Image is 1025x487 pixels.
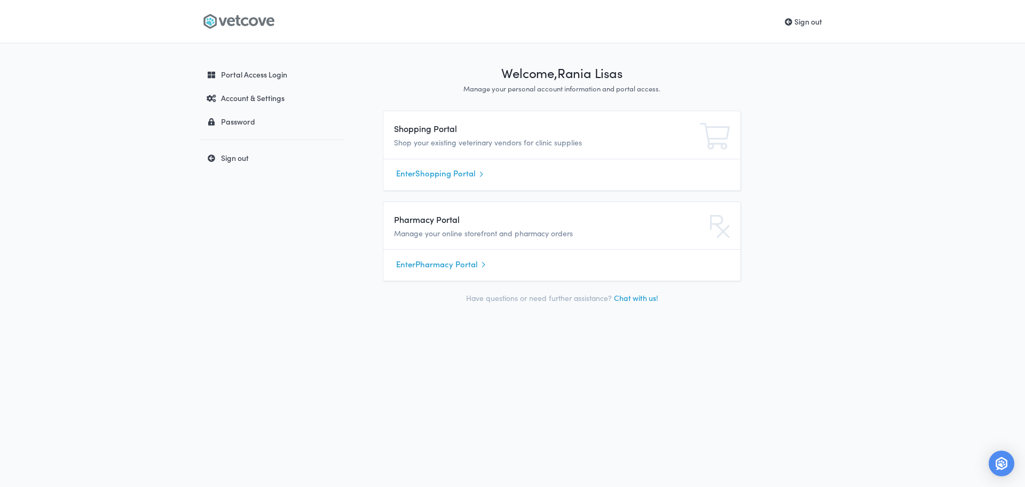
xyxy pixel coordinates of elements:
[396,256,728,272] a: EnterPharmacy Portal
[383,65,741,82] h1: Welcome, Rania Lisas
[383,84,741,94] p: Manage your personal account information and portal access.
[989,451,1014,476] div: Open Intercom Messenger
[200,65,343,84] a: Portal Access Login
[202,116,338,127] div: Password
[200,148,343,167] a: Sign out
[202,92,338,103] div: Account & Settings
[394,213,618,226] h4: Pharmacy Portal
[394,137,618,149] p: Shop your existing veterinary vendors for clinic supplies
[202,69,338,80] div: Portal Access Login
[394,228,618,239] p: Manage your online storefront and pharmacy orders
[200,88,343,107] a: Account & Settings
[200,112,343,131] a: Password
[202,152,338,163] div: Sign out
[396,166,728,182] a: EnterShopping Portal
[383,292,741,304] p: Have questions or need further assistance?
[614,292,658,303] a: Chat with us!
[785,16,822,27] a: Sign out
[394,122,618,135] h4: Shopping Portal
